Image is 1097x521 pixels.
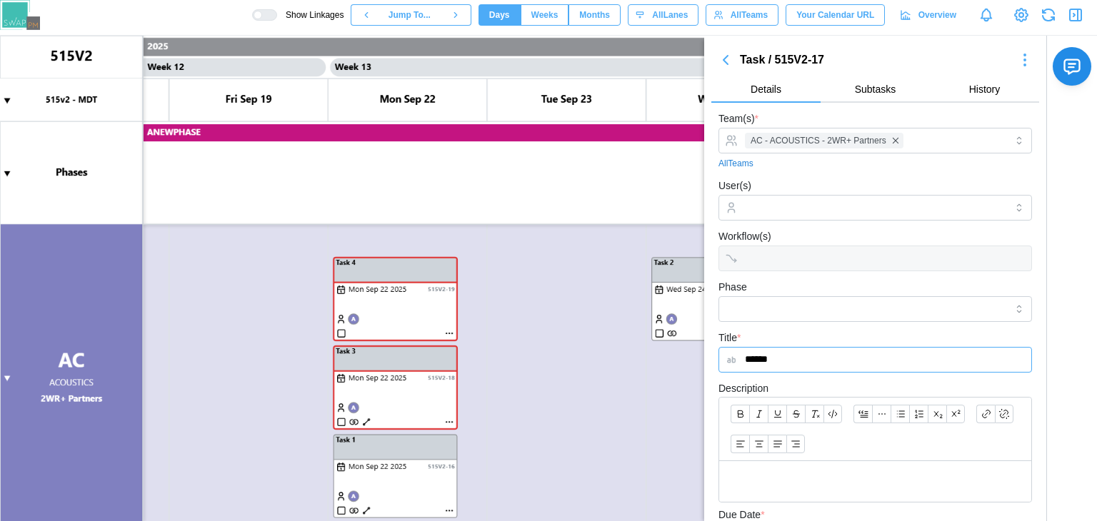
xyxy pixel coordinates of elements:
[718,229,771,245] label: Workflow(s)
[974,3,998,27] a: Notifications
[969,84,1001,94] span: History
[531,5,558,25] span: Weeks
[786,405,805,423] button: Strikethrough
[796,5,874,25] span: Your Calendar URL
[768,405,786,423] button: Underline
[489,5,510,25] span: Days
[718,178,751,194] label: User(s)
[976,405,995,423] button: Link
[579,5,610,25] span: Months
[652,5,688,25] span: All Lanes
[855,84,896,94] span: Subtasks
[731,405,749,423] button: Bold
[853,405,872,423] button: Blockquote
[891,405,909,423] button: Bullet list
[995,405,1013,423] button: Remove link
[749,435,768,453] button: Align text: center
[786,435,805,453] button: Align text: right
[872,405,891,423] button: Horizontal line
[718,280,747,295] label: Phase
[1038,4,1060,26] button: Refresh Grid
[751,134,886,148] span: AC - ACOUSTICS - 2WR+ Partners
[389,5,431,25] span: Jump To...
[823,405,842,423] button: Code
[1011,5,1031,25] a: View Project
[768,435,786,453] button: Align text: justify
[918,5,956,25] span: Overview
[1066,5,1086,25] button: Close Drawer
[805,405,823,423] button: Clear formatting
[928,405,946,423] button: Subscript
[751,84,781,94] span: Details
[277,9,344,21] span: Show Linkages
[731,435,749,453] button: Align text: left
[718,157,753,171] a: All Teams
[718,330,741,346] label: Title
[749,405,768,423] button: Italic
[731,5,768,25] span: All Teams
[718,381,768,397] label: Description
[909,405,928,423] button: Ordered list
[740,51,1011,69] div: Task / 515V2-17
[946,405,965,423] button: Superscript
[718,111,758,127] label: Team(s)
